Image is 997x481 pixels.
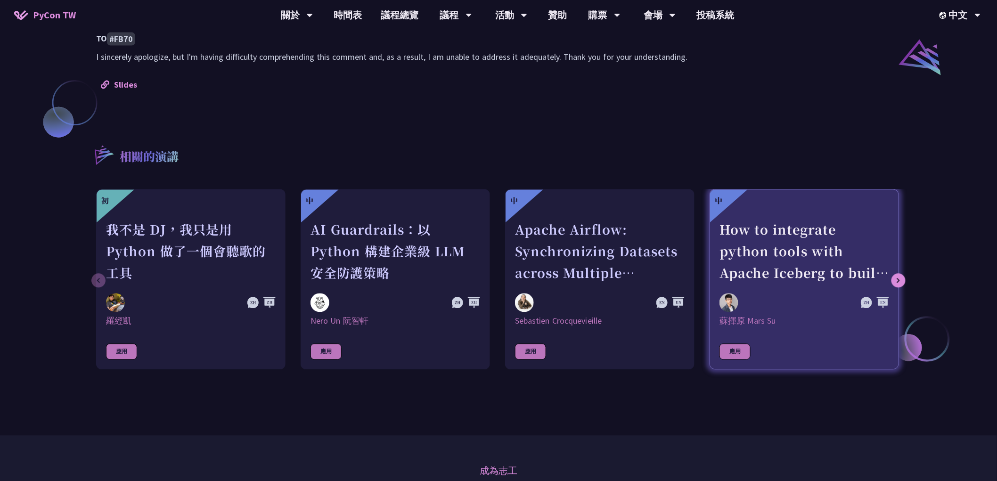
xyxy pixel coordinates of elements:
img: Nero Un 阮智軒 [311,293,329,312]
div: How to integrate python tools with Apache Iceberg to build ETLT pipeline on Shift-Left Architecture [719,219,889,284]
img: Sebastien Crocquevieille [515,293,534,312]
div: 初 [101,195,109,206]
div: 應用 [311,343,342,359]
div: Sebastien Crocquevieille [515,315,685,326]
img: 蘇揮原 Mars Su [719,293,738,312]
code: #FB70 [107,32,135,45]
p: I sincerely apologize, but I'm having difficulty comprehending this comment and, as a result, I a... [96,50,901,64]
h4: TO [96,32,901,45]
div: 中 [306,195,313,206]
div: 中 [510,195,518,206]
div: 中 [715,195,722,206]
span: PyCon TW [33,8,76,22]
div: 應用 [515,343,546,359]
a: 中 Apache Airflow: Synchronizing Datasets across Multiple instances Sebastien Crocquevieille Sebas... [505,189,695,369]
img: Home icon of PyCon TW 2025 [14,10,28,20]
a: 中 AI Guardrails：以 Python 構建企業級 LLM 安全防護策略 Nero Un 阮智軒 Nero Un 阮智軒 應用 [301,189,490,369]
div: 羅經凱 [106,315,276,326]
div: AI Guardrails：以 Python 構建企業級 LLM 安全防護策略 [311,219,480,284]
div: 應用 [106,343,137,359]
img: 羅經凱 [106,293,125,312]
a: 中 How to integrate python tools with Apache Iceberg to build ETLT pipeline on Shift-Left Architec... [710,189,899,369]
a: PyCon TW [5,3,85,27]
a: 初 我不是 DJ，我只是用 Python 做了一個會聽歌的工具 羅經凱 羅經凱 應用 [96,189,286,369]
div: Nero Un 阮智軒 [311,315,480,326]
img: r3.8d01567.svg [81,131,126,177]
p: 相關的演講 [120,148,179,167]
a: Slides [101,79,137,90]
div: 蘇揮原 Mars Su [719,315,889,326]
img: Locale Icon [940,12,949,19]
div: 我不是 DJ，我只是用 Python 做了一個會聽歌的工具 [106,219,276,284]
a: 成為志工 [480,464,517,478]
div: 應用 [719,343,751,359]
div: Apache Airflow: Synchronizing Datasets across Multiple instances [515,219,685,284]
